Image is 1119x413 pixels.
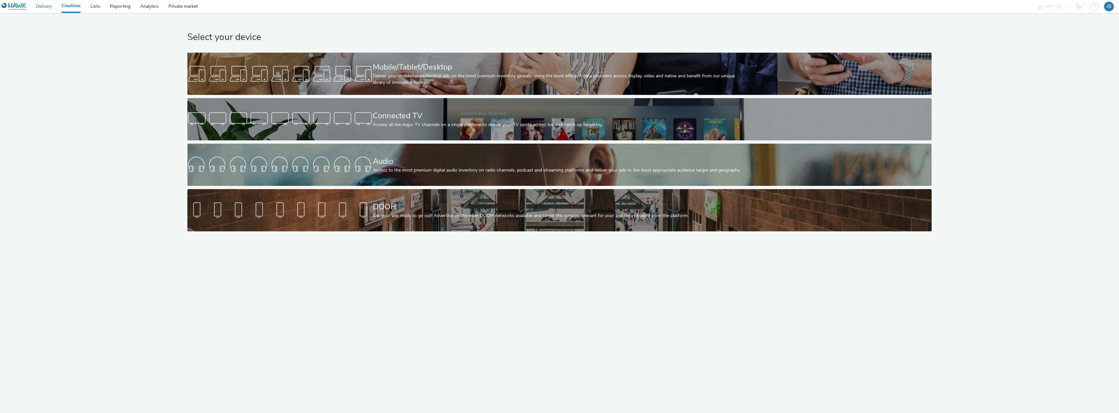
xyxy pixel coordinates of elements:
[373,156,744,167] div: Audio
[373,122,744,128] div: Access all the major TV channels on a single platform to deliver your TV spots across live and ca...
[373,213,744,219] div: Get your ads ready to go out! Advertise on the main DOOH networks available and target the screen...
[1107,2,1111,11] div: JB
[373,61,744,73] div: Mobile/Tablet/Desktop
[187,98,932,140] a: Connected TVAccess all the major TV channels on a single platform to deliver your TV spots across...
[187,31,932,44] h1: Select your device
[373,73,744,86] div: Deliver your mobile/tablet/desktop ads on the most premium inventory globally using the most effi...
[2,3,27,11] img: undefined Logo
[373,201,744,213] div: DOOH
[373,167,744,174] div: Access to the most premium digital audio inventory on radio channels, podcast and streaming platf...
[187,144,932,186] a: AudioAccess to the most premium digital audio inventory on radio channels, podcast and streaming ...
[373,110,744,122] div: Connected TV
[187,53,932,95] a: Mobile/Tablet/DesktopDeliver your mobile/tablet/desktop ads on the most premium inventory globall...
[1074,1,1084,12] img: Hawk Academy
[1074,1,1086,12] a: Hawk Academy
[187,189,932,231] a: DOOHGet your ads ready to go out! Advertise on the main DOOH networks available and target the sc...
